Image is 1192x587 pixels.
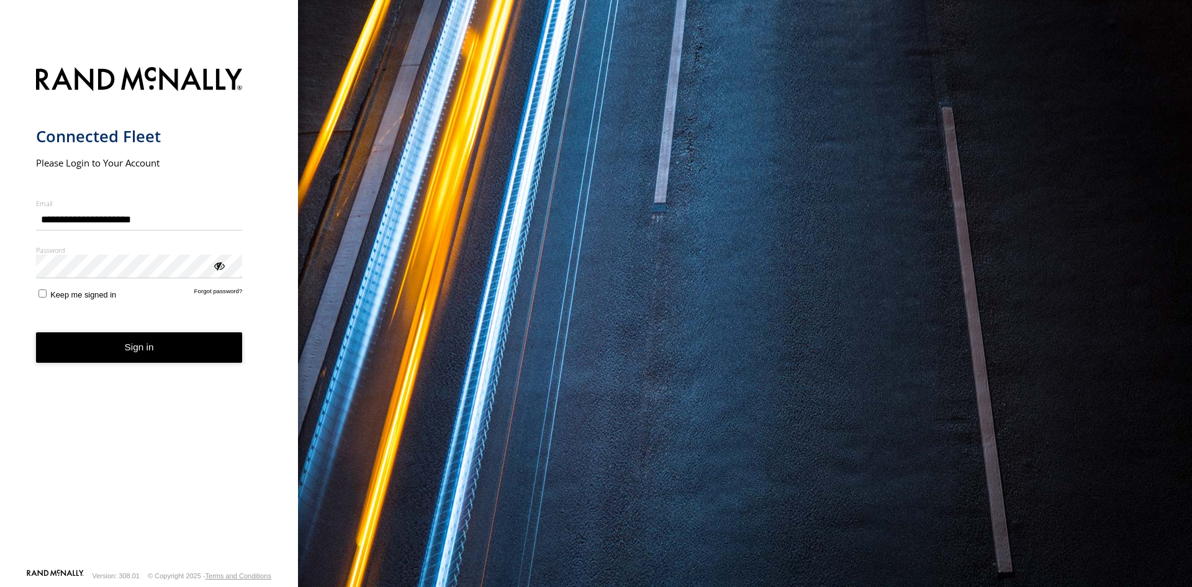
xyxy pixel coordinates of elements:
h2: Please Login to Your Account [36,157,243,169]
div: ViewPassword [212,259,225,271]
h1: Connected Fleet [36,126,243,147]
a: Terms and Conditions [205,572,271,580]
div: Version: 308.01 [93,572,140,580]
form: main [36,60,263,568]
button: Sign in [36,332,243,363]
a: Forgot password? [194,288,243,299]
a: Visit our Website [27,570,84,582]
label: Password [36,245,243,255]
input: Keep me signed in [38,289,47,298]
label: Email [36,199,243,208]
img: Rand McNally [36,65,243,96]
span: Keep me signed in [50,290,116,299]
div: © Copyright 2025 - [148,572,271,580]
